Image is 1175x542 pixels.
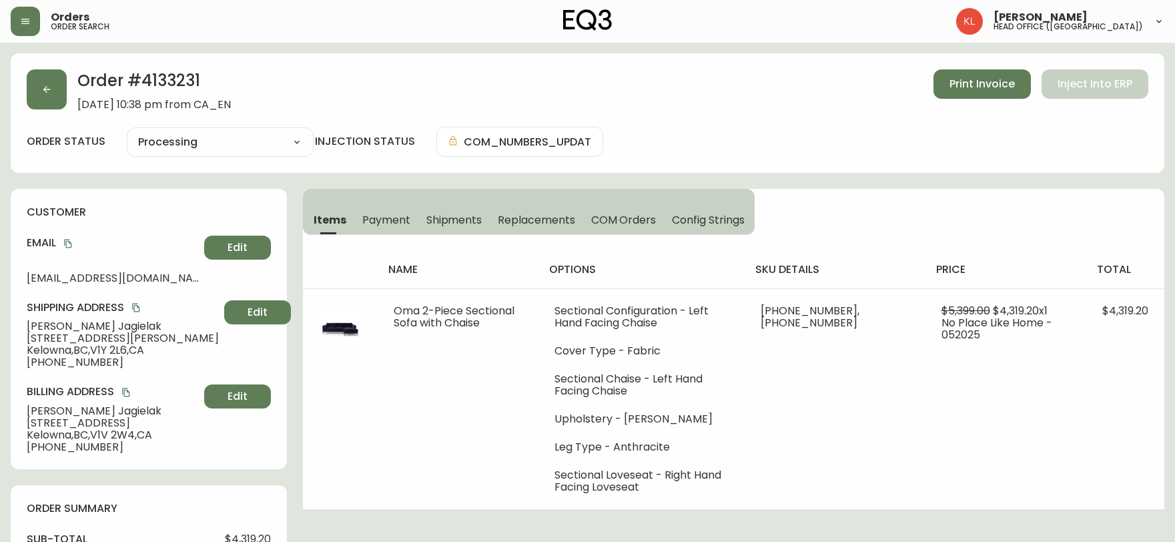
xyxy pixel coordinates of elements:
span: Orders [51,12,89,23]
span: [STREET_ADDRESS][PERSON_NAME] [27,332,219,344]
h4: options [549,262,734,277]
span: [PHONE_NUMBER], [PHONE_NUMBER] [761,303,859,330]
button: Print Invoice [933,69,1031,99]
h4: order summary [27,501,271,516]
span: Kelowna , BC , V1V 2W4 , CA [27,429,199,441]
img: 7f96e936-72d4-49a0-9e0a-85bc59f1488f.jpg [319,305,362,348]
span: Edit [228,240,248,255]
h4: customer [27,205,271,220]
h4: total [1097,262,1154,277]
span: Replacements [498,213,574,227]
span: Items [314,213,346,227]
span: Config Strings [672,213,744,227]
button: Edit [204,236,271,260]
span: $4,319.20 [1102,303,1148,318]
label: order status [27,134,105,149]
span: Kelowna , BC , V1Y 2L6 , CA [27,344,219,356]
h5: order search [51,23,109,31]
span: [PHONE_NUMBER] [27,441,199,453]
h4: injection status [315,134,415,149]
li: Sectional Configuration - Left Hand Facing Chaise [554,305,729,329]
h4: Billing Address [27,384,199,399]
button: copy [61,237,75,250]
span: COM Orders [591,213,657,227]
li: Sectional Loveseat - Right Hand Facing Loveseat [554,469,729,493]
h4: Email [27,236,199,250]
span: [EMAIL_ADDRESS][DOMAIN_NAME] [27,272,199,284]
h4: price [936,262,1076,277]
li: Sectional Chaise - Left Hand Facing Chaise [554,373,729,397]
span: Oma 2-Piece Sectional Sofa with Chaise [394,303,514,330]
img: logo [563,9,613,31]
span: Shipments [426,213,482,227]
span: [PHONE_NUMBER] [27,356,219,368]
span: Print Invoice [949,77,1015,91]
span: Edit [228,389,248,404]
span: Edit [248,305,268,320]
button: Edit [204,384,271,409]
span: [DATE] 10:38 pm from CA_EN [77,99,231,111]
span: [STREET_ADDRESS] [27,417,199,429]
img: 2c0c8aa7421344cf0398c7f872b772b5 [956,8,983,35]
span: [PERSON_NAME] Jagielak [27,405,199,417]
button: copy [129,301,143,314]
h5: head office ([GEOGRAPHIC_DATA]) [994,23,1143,31]
button: Edit [224,300,291,324]
h4: Shipping Address [27,300,219,315]
h4: name [388,262,528,277]
li: Leg Type - Anthracite [554,441,729,453]
button: copy [119,386,133,399]
li: Cover Type - Fabric [554,345,729,357]
span: No Place Like Home - 052025 [941,315,1052,342]
span: $5,399.00 [941,303,990,318]
h2: Order # 4133231 [77,69,231,99]
h4: sku details [755,262,914,277]
span: [PERSON_NAME] Jagielak [27,320,219,332]
span: $4,319.20 x 1 [993,303,1048,318]
span: Payment [362,213,410,227]
span: [PERSON_NAME] [994,12,1088,23]
li: Upholstery - [PERSON_NAME] [554,413,729,425]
